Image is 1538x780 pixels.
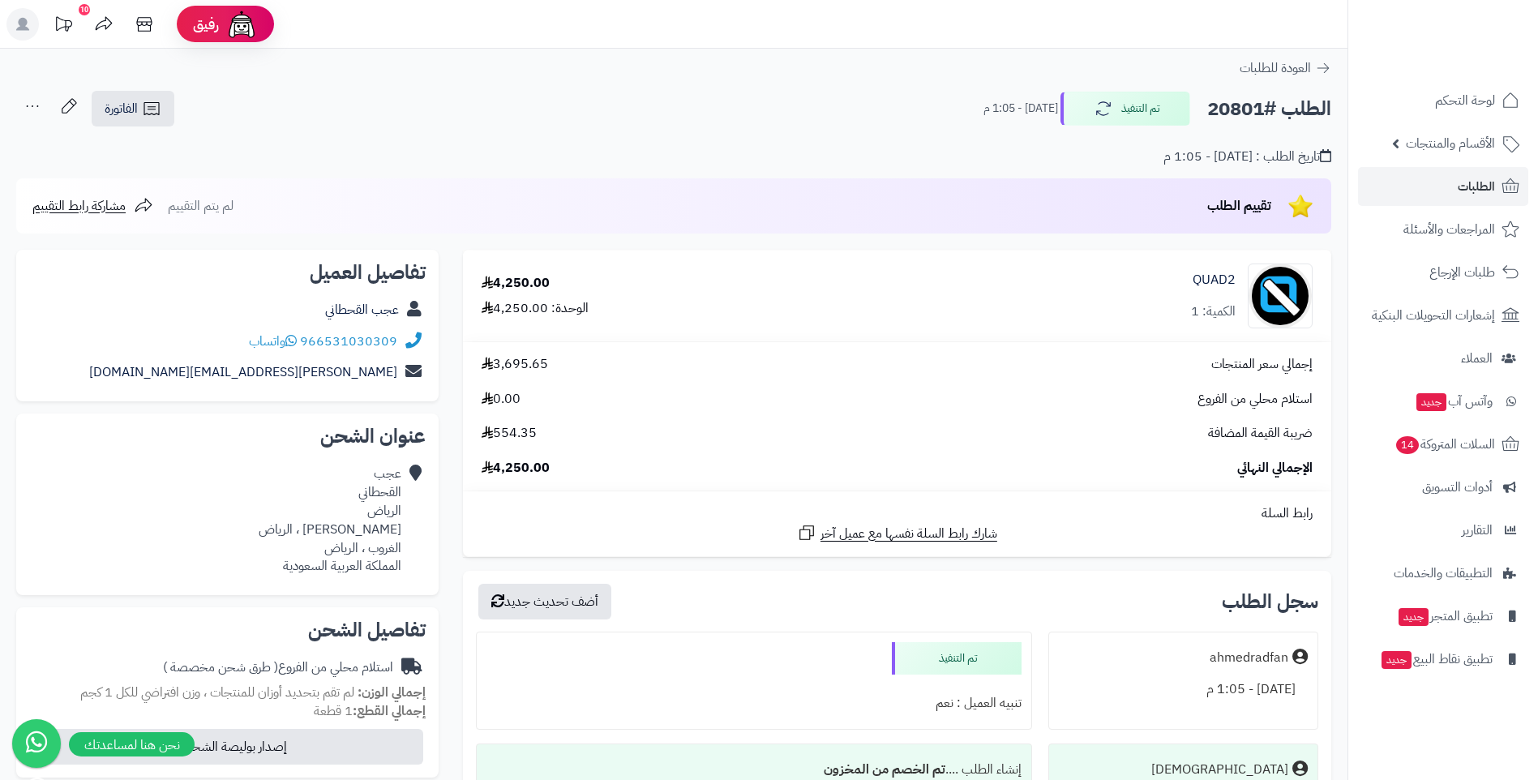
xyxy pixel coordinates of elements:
[79,4,90,15] div: 10
[89,362,397,382] a: [PERSON_NAME][EMAIL_ADDRESS][DOMAIN_NAME]
[1197,390,1313,409] span: استلام محلي من الفروع
[314,701,426,721] small: 1 قطعة
[1358,382,1528,421] a: وآتس آبجديد
[824,760,945,779] b: تم الخصم من المخزون
[1358,554,1528,593] a: التطبيقات والخدمات
[1416,393,1446,411] span: جديد
[1211,355,1313,374] span: إجمالي سعر المنتجات
[1358,468,1528,507] a: أدوات التسويق
[27,729,423,765] button: إصدار بوليصة الشحن
[1399,608,1429,626] span: جديد
[163,658,278,677] span: ( طرق شحن مخصصة )
[1240,58,1331,78] a: العودة للطلبات
[358,683,426,702] strong: إجمالي الوزن:
[1240,58,1311,78] span: العودة للطلبات
[892,642,1022,675] div: تم التنفيذ
[1428,45,1523,79] img: logo-2.png
[1396,436,1419,454] span: 14
[478,584,611,619] button: أضف تحديث جديد
[29,263,426,282] h2: تفاصيل العميل
[482,459,550,478] span: 4,250.00
[1237,459,1313,478] span: الإجمالي النهائي
[1406,132,1495,155] span: الأقسام والمنتجات
[1059,674,1308,705] div: [DATE] - 1:05 م
[482,424,537,443] span: 554.35
[32,196,153,216] a: مشاركة رابط التقييم
[1191,302,1236,321] div: الكمية: 1
[1358,210,1528,249] a: المراجعات والأسئلة
[80,683,354,702] span: لم تقم بتحديد أوزان للمنتجات ، وزن افتراضي للكل 1 كجم
[1358,253,1528,292] a: طلبات الإرجاع
[29,426,426,446] h2: عنوان الشحن
[1249,264,1312,328] img: no_image-90x90.png
[1415,390,1493,413] span: وآتس آب
[225,8,258,41] img: ai-face.png
[1358,511,1528,550] a: التقارير
[1358,81,1528,120] a: لوحة التحكم
[353,701,426,721] strong: إجمالي القطع:
[797,523,997,543] a: شارك رابط السلة نفسها مع عميل آخر
[1163,148,1331,166] div: تاريخ الطلب : [DATE] - 1:05 م
[1193,271,1236,289] a: QUAD2
[259,465,401,576] div: عجب القحطاني الرياض [PERSON_NAME] ، الرياض الغروب ، الرياض المملكة العربية السعودية
[1222,592,1318,611] h3: سجل الطلب
[29,620,426,640] h2: تفاصيل الشحن
[105,99,138,118] span: الفاتورة
[92,91,174,126] a: الفاتورة
[168,196,233,216] span: لم يتم التقييم
[1382,651,1412,669] span: جديد
[1210,649,1288,667] div: ahmedradfan
[1458,175,1495,198] span: الطلبات
[1397,605,1493,628] span: تطبيق المتجر
[1208,424,1313,443] span: ضريبة القيمة المضافة
[1358,296,1528,335] a: إشعارات التحويلات البنكية
[249,332,297,351] a: واتساب
[469,504,1325,523] div: رابط السلة
[983,101,1058,117] small: [DATE] - 1:05 م
[300,332,397,351] a: 966531030309
[1358,167,1528,206] a: الطلبات
[1207,196,1271,216] span: تقييم الطلب
[486,688,1022,719] div: تنبيه العميل : نعم
[1422,476,1493,499] span: أدوات التسويق
[1461,347,1493,370] span: العملاء
[820,525,997,543] span: شارك رابط السلة نفسها مع عميل آخر
[1358,339,1528,378] a: العملاء
[32,196,126,216] span: مشاركة رابط التقييم
[1358,640,1528,679] a: تطبيق نقاط البيعجديد
[1372,304,1495,327] span: إشعارات التحويلات البنكية
[482,355,548,374] span: 3,695.65
[1151,761,1288,779] div: [DEMOGRAPHIC_DATA]
[1358,597,1528,636] a: تطبيق المتجرجديد
[482,299,589,318] div: الوحدة: 4,250.00
[1435,89,1495,112] span: لوحة التحكم
[193,15,219,34] span: رفيق
[482,390,521,409] span: 0.00
[325,300,399,319] a: عجب القحطاني
[1429,261,1495,284] span: طلبات الإرجاع
[43,8,84,45] a: تحديثات المنصة
[1394,562,1493,585] span: التطبيقات والخدمات
[1358,425,1528,464] a: السلات المتروكة14
[1060,92,1190,126] button: تم التنفيذ
[1380,648,1493,671] span: تطبيق نقاط البيع
[482,274,550,293] div: 4,250.00
[1403,218,1495,241] span: المراجعات والأسئلة
[1207,92,1331,126] h2: الطلب #20801
[163,658,393,677] div: استلام محلي من الفروع
[1462,519,1493,542] span: التقارير
[1394,433,1495,456] span: السلات المتروكة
